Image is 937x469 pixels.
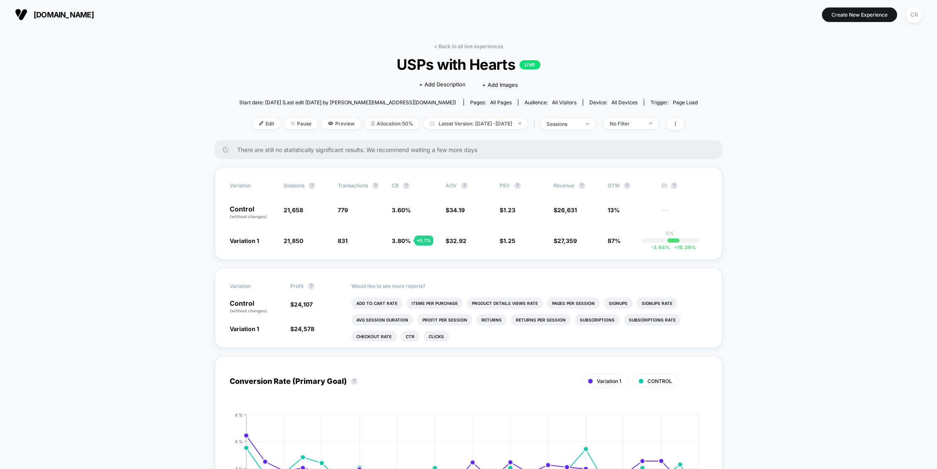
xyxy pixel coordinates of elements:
span: 779 [338,206,348,214]
span: Variation 1 [230,325,259,332]
li: Signups [604,297,633,309]
span: all devices [611,99,638,106]
button: ? [461,182,468,189]
span: There are still no statistically significant results. We recommend waiting a few more days [237,146,706,153]
li: Items Per Purchase [407,297,463,309]
span: AOV [446,182,457,189]
button: ? [351,378,358,385]
img: rebalance [371,121,375,126]
span: All Visitors [552,99,576,106]
span: $ [446,206,465,214]
button: CR [903,6,925,23]
span: 3.80 % [392,237,411,244]
li: Product Details Views Rate [467,297,543,309]
span: 26,631 [557,206,577,214]
span: Edit [253,118,280,129]
span: [DOMAIN_NAME] [34,10,94,19]
span: 27,359 [557,237,577,244]
span: 13% [608,206,620,214]
span: CI [662,182,707,189]
span: CR [392,182,399,189]
li: Profit Per Session [417,314,472,326]
span: Revenue [554,182,574,189]
span: Preview [322,118,361,129]
span: 1.25 [503,237,515,244]
span: Profit [290,283,304,289]
span: -3.94 % [651,244,670,250]
span: 32.92 [449,237,466,244]
span: CONTROL [648,378,672,384]
img: end [586,123,589,125]
li: Pages Per Session [547,297,600,309]
li: Checkout Rate [351,331,397,342]
li: Returns Per Session [511,314,571,326]
span: Transactions [338,182,368,189]
span: Latest Version: [DATE] - [DATE] [424,118,527,129]
p: Would like to see more reports? [351,283,708,289]
button: ? [309,182,315,189]
li: Clicks [424,331,449,342]
span: $ [290,325,314,332]
li: Subscriptions Rate [624,314,681,326]
li: Avg Session Duration [351,314,413,326]
span: Allocation: 50% [365,118,419,129]
span: 16.39 % [670,244,696,250]
button: ? [671,182,677,189]
button: ? [308,283,314,290]
span: $ [554,237,577,244]
span: 87% [608,237,621,244]
span: Variation [230,182,275,189]
span: $ [290,301,313,308]
div: sessions [547,121,580,127]
li: Returns [476,314,507,326]
span: $ [554,206,577,214]
tspan: 8 % [235,412,243,417]
button: [DOMAIN_NAME] [12,8,96,21]
span: 24,578 [294,325,314,332]
button: ? [403,182,410,189]
p: LIVE [520,60,540,69]
button: Create New Experience [822,7,897,22]
span: 24,107 [294,301,313,308]
span: --- [662,208,707,220]
button: ? [372,182,379,189]
div: Trigger: [650,99,698,106]
span: Device: [583,99,644,106]
button: ? [624,182,630,189]
span: PSV [500,182,510,189]
span: 831 [338,237,348,244]
span: Variation 1 [597,378,621,384]
span: Variation 1 [230,237,259,244]
img: calendar [430,121,434,125]
span: 34.19 [449,206,465,214]
p: Control [230,300,282,314]
img: edit [259,121,263,125]
span: USPs with Hearts [262,56,675,73]
span: 1.23 [503,206,515,214]
div: Pages: [470,99,512,106]
li: Add To Cart Rate [351,297,402,309]
span: (without changes) [230,308,267,313]
li: Subscriptions [575,314,620,326]
span: 3.60 % [392,206,411,214]
span: Start date: [DATE] (Last edit [DATE] by [PERSON_NAME][EMAIL_ADDRESS][DOMAIN_NAME]) [239,99,456,106]
span: all pages [490,99,512,106]
span: + [674,244,677,250]
button: ? [514,182,521,189]
img: end [291,121,295,125]
span: Sessions [284,182,304,189]
span: (without changes) [230,214,267,219]
span: + Add Images [482,81,518,88]
img: end [518,123,521,124]
span: Page Load [673,99,698,106]
div: + 5.7 % [415,236,433,246]
div: CR [906,7,922,23]
li: Ctr [401,331,419,342]
div: Audience: [525,99,576,106]
span: + Add Description [419,81,466,89]
span: 21,658 [284,206,303,214]
a: < Back to all live experiences [434,43,503,49]
span: $ [500,206,515,214]
span: Variation [230,283,275,290]
li: Signups Rate [637,297,677,309]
